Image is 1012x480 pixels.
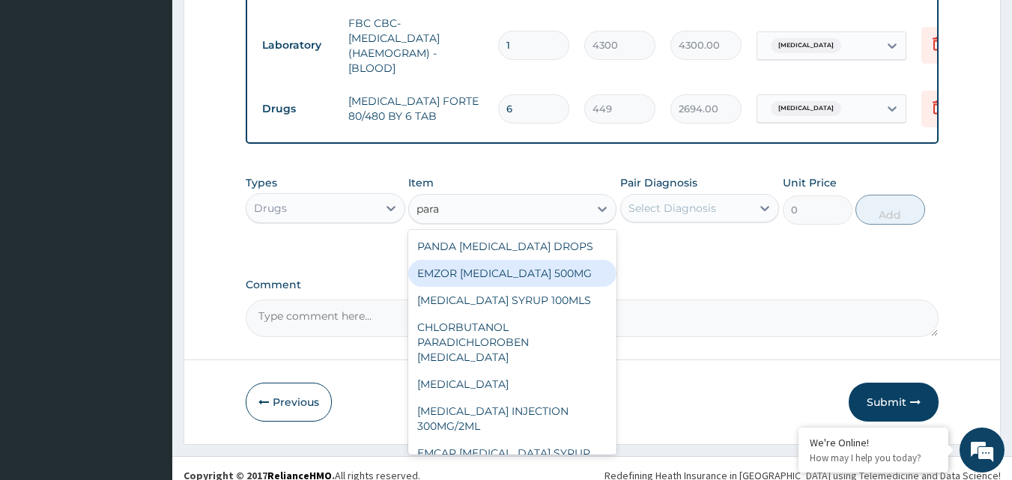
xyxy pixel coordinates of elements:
td: [MEDICAL_DATA] FORTE 80/480 BY 6 TAB [341,86,491,131]
div: EMZOR [MEDICAL_DATA] 500MG [408,260,616,287]
td: Drugs [255,95,341,123]
div: [MEDICAL_DATA] [408,371,616,398]
td: Laboratory [255,31,341,59]
td: FBC CBC-[MEDICAL_DATA] (HAEMOGRAM) - [BLOOD] [341,8,491,83]
textarea: Type your message and hit 'Enter' [7,320,285,373]
label: Comment [246,279,939,291]
div: Chat with us now [78,84,252,103]
div: We're Online! [810,436,937,449]
button: Previous [246,383,332,422]
label: Types [246,177,277,189]
label: Unit Price [783,175,837,190]
div: CHLORBUTANOL PARADICHLOROBEN [MEDICAL_DATA] [408,314,616,371]
div: PANDA [MEDICAL_DATA] DROPS [408,233,616,260]
img: d_794563401_company_1708531726252_794563401 [28,75,61,112]
span: We're online! [87,145,207,296]
button: Submit [849,383,939,422]
span: [MEDICAL_DATA] [771,38,841,53]
div: Minimize live chat window [246,7,282,43]
p: How may I help you today? [810,452,937,464]
button: Add [855,195,925,225]
span: [MEDICAL_DATA] [771,101,841,116]
label: Item [408,175,434,190]
div: [MEDICAL_DATA] INJECTION 300MG/2ML [408,398,616,440]
div: Drugs [254,201,287,216]
label: Pair Diagnosis [620,175,697,190]
div: [MEDICAL_DATA] SYRUP 100MLS [408,287,616,314]
div: Select Diagnosis [628,201,716,216]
